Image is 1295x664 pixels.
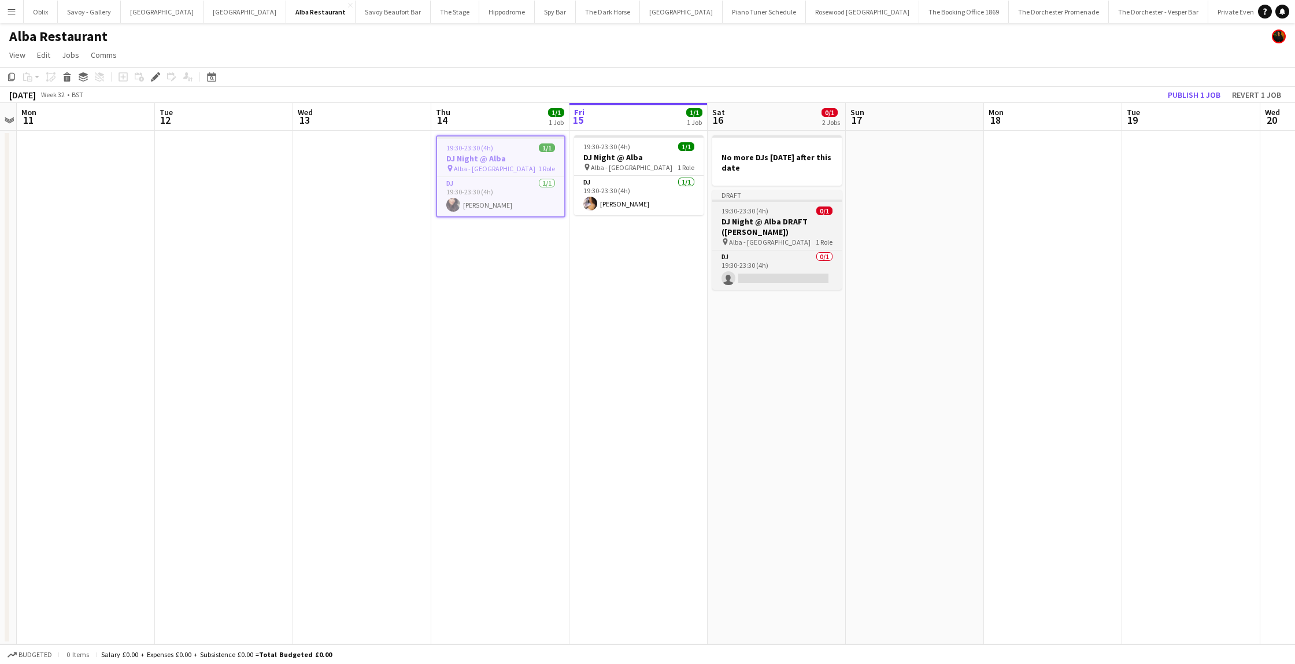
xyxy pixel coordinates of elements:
[849,113,864,127] span: 17
[640,1,723,23] button: [GEOGRAPHIC_DATA]
[436,135,565,217] app-job-card: 19:30-23:30 (4h)1/1DJ Night @ Alba Alba - [GEOGRAPHIC_DATA]1 RoleDJ1/119:30-23:30 (4h)[PERSON_NAME]
[987,113,1004,127] span: 18
[1009,1,1109,23] button: The Dorchester Promenade
[583,142,630,151] span: 19:30-23:30 (4h)
[723,1,806,23] button: Piano Tuner Schedule
[816,206,832,215] span: 0/1
[21,107,36,117] span: Mon
[286,1,356,23] button: Alba Restaurant
[454,164,535,173] span: Alba - [GEOGRAPHIC_DATA]
[18,651,52,659] span: Budgeted
[712,250,842,290] app-card-role: DJ0/119:30-23:30 (4h)
[434,113,450,127] span: 14
[919,1,1009,23] button: The Booking Office 1869
[298,107,313,117] span: Wed
[1272,29,1286,43] app-user-avatar: Celine Amara
[822,118,840,127] div: 2 Jobs
[711,113,725,127] span: 16
[535,1,576,23] button: Spy Bar
[436,107,450,117] span: Thu
[101,650,332,659] div: Salary £0.00 + Expenses £0.00 + Subsistence £0.00 =
[822,108,838,117] span: 0/1
[729,238,811,246] span: Alba - [GEOGRAPHIC_DATA]
[576,1,640,23] button: The Dark Horse
[437,177,564,216] app-card-role: DJ1/119:30-23:30 (4h)[PERSON_NAME]
[91,50,117,60] span: Comms
[446,143,493,152] span: 19:30-23:30 (4h)
[58,1,121,23] button: Savoy - Gallery
[686,108,702,117] span: 1/1
[296,113,313,127] span: 13
[32,47,55,62] a: Edit
[816,238,832,246] span: 1 Role
[1127,107,1140,117] span: Tue
[437,153,564,164] h3: DJ Night @ Alba
[160,107,173,117] span: Tue
[572,113,584,127] span: 15
[1109,1,1208,23] button: The Dorchester - Vesper Bar
[9,50,25,60] span: View
[1227,87,1286,102] button: Revert 1 job
[806,1,919,23] button: Rosewood [GEOGRAPHIC_DATA]
[24,1,58,23] button: Oblix
[5,47,30,62] a: View
[712,190,842,290] app-job-card: Draft19:30-23:30 (4h)0/1DJ Night @ Alba DRAFT ([PERSON_NAME]) Alba - [GEOGRAPHIC_DATA]1 RoleDJ0/1...
[259,650,332,659] span: Total Budgeted £0.00
[9,89,36,101] div: [DATE]
[121,1,203,23] button: [GEOGRAPHIC_DATA]
[1208,1,1269,23] button: Private Events
[712,135,842,186] app-job-card: No more DJs [DATE] after this date
[574,152,704,163] h3: DJ Night @ Alba
[1163,87,1225,102] button: Publish 1 job
[549,118,564,127] div: 1 Job
[591,163,672,172] span: Alba - [GEOGRAPHIC_DATA]
[6,648,54,661] button: Budgeted
[86,47,121,62] a: Comms
[356,1,431,23] button: Savoy Beaufort Bar
[850,107,864,117] span: Sun
[721,206,768,215] span: 19:30-23:30 (4h)
[712,152,842,173] h3: No more DJs [DATE] after this date
[64,650,91,659] span: 0 items
[989,107,1004,117] span: Mon
[678,163,694,172] span: 1 Role
[158,113,173,127] span: 12
[574,176,704,215] app-card-role: DJ1/119:30-23:30 (4h)[PERSON_NAME]
[9,28,108,45] h1: Alba Restaurant
[574,107,584,117] span: Fri
[687,118,702,127] div: 1 Job
[548,108,564,117] span: 1/1
[712,216,842,237] h3: DJ Night @ Alba DRAFT ([PERSON_NAME])
[538,164,555,173] span: 1 Role
[37,50,50,60] span: Edit
[678,142,694,151] span: 1/1
[203,1,286,23] button: [GEOGRAPHIC_DATA]
[479,1,535,23] button: Hippodrome
[72,90,83,99] div: BST
[20,113,36,127] span: 11
[1263,113,1280,127] span: 20
[574,135,704,215] app-job-card: 19:30-23:30 (4h)1/1DJ Night @ Alba Alba - [GEOGRAPHIC_DATA]1 RoleDJ1/119:30-23:30 (4h)[PERSON_NAME]
[712,107,725,117] span: Sat
[1265,107,1280,117] span: Wed
[62,50,79,60] span: Jobs
[539,143,555,152] span: 1/1
[57,47,84,62] a: Jobs
[38,90,67,99] span: Week 32
[431,1,479,23] button: The Stage
[712,190,842,200] div: Draft
[1125,113,1140,127] span: 19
